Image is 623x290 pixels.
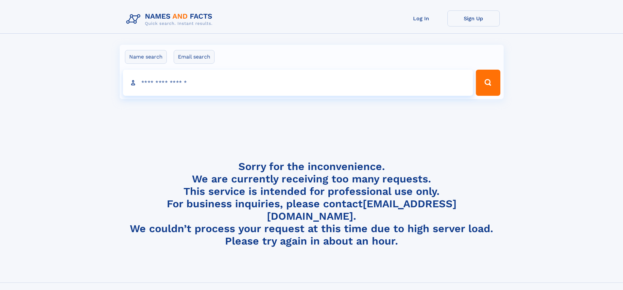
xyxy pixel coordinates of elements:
[476,70,500,96] button: Search Button
[123,70,473,96] input: search input
[124,160,500,247] h4: Sorry for the inconvenience. We are currently receiving too many requests. This service is intend...
[447,10,500,26] a: Sign Up
[174,50,215,64] label: Email search
[395,10,447,26] a: Log In
[124,10,218,28] img: Logo Names and Facts
[267,197,457,222] a: [EMAIL_ADDRESS][DOMAIN_NAME]
[125,50,167,64] label: Name search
